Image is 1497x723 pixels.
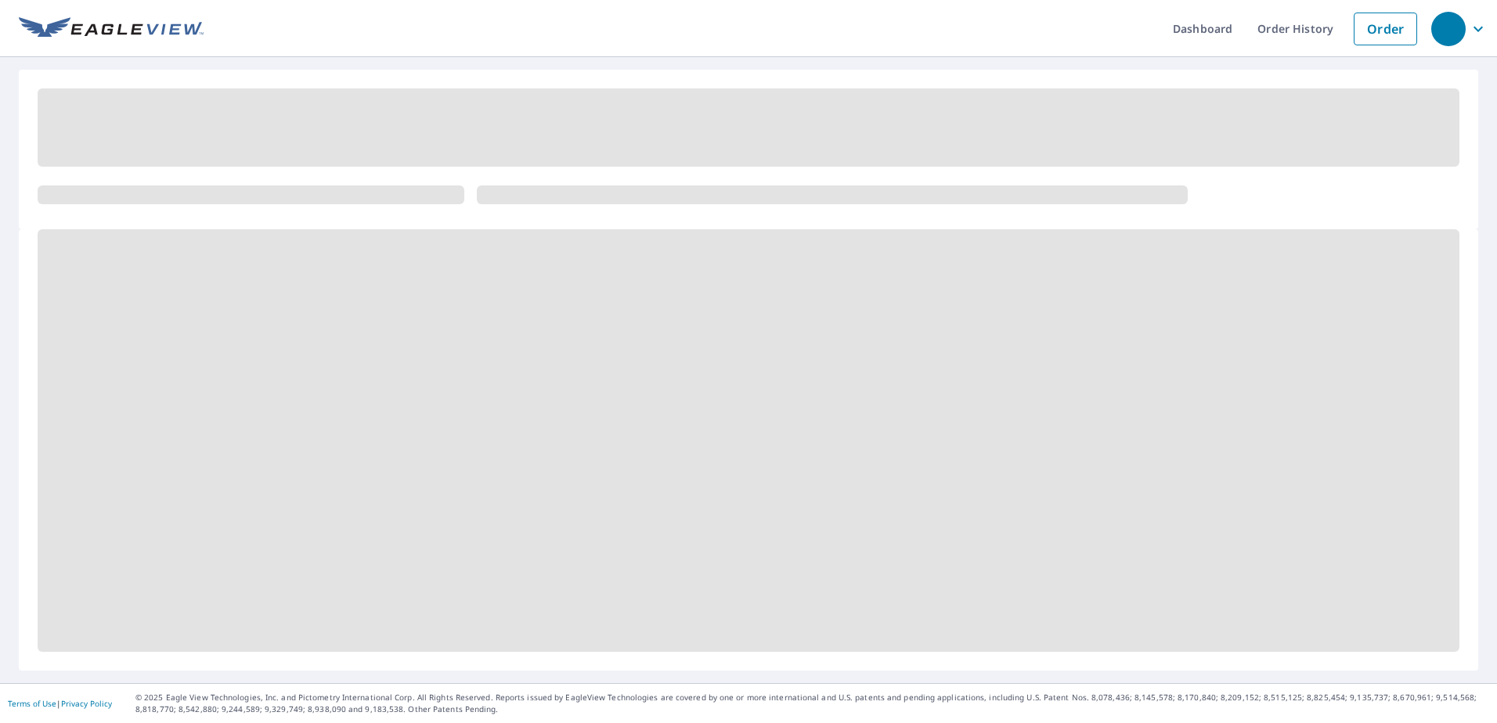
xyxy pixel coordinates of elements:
[19,17,204,41] img: EV Logo
[61,698,112,709] a: Privacy Policy
[8,698,56,709] a: Terms of Use
[8,699,112,708] p: |
[1354,13,1417,45] a: Order
[135,692,1489,715] p: © 2025 Eagle View Technologies, Inc. and Pictometry International Corp. All Rights Reserved. Repo...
